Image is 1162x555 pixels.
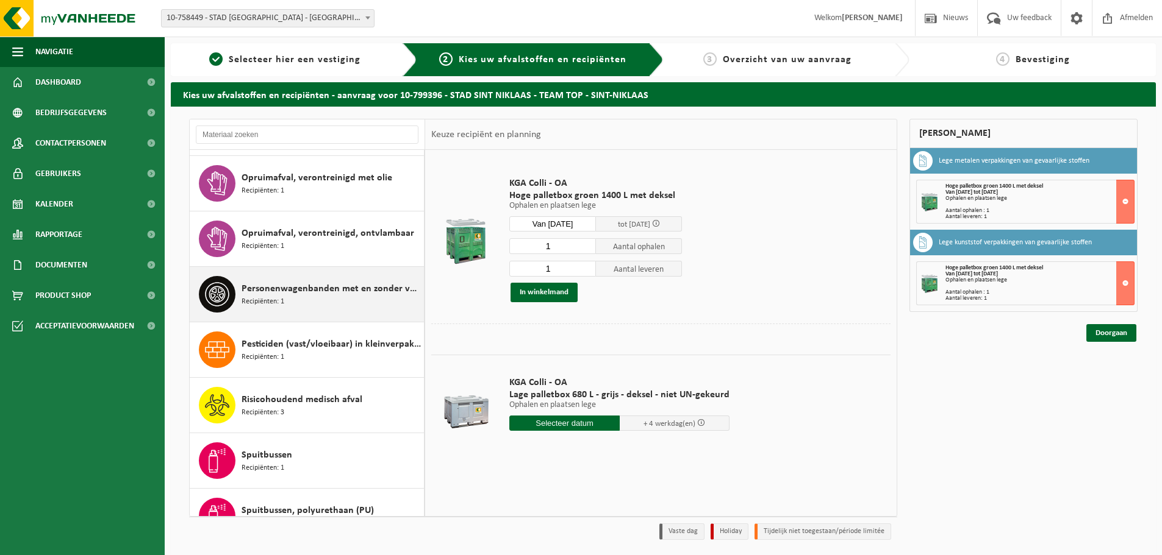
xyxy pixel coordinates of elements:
button: In winkelmand [511,283,578,302]
span: Hoge palletbox groen 1400 L met deksel [509,189,682,202]
span: Kies uw afvalstoffen en recipiënten [459,55,626,65]
input: Materiaal zoeken [196,125,418,144]
span: Opruimafval, verontreinigd met olie [242,171,392,185]
span: Recipiënten: 1 [242,241,284,252]
div: Aantal ophalen : 1 [945,208,1134,214]
a: 1Selecteer hier een vestiging [177,52,393,67]
span: Bedrijfsgegevens [35,97,107,128]
button: Opruimafval, verontreinigd met olie Recipiënten: 1 [190,156,425,211]
p: Ophalen en plaatsen lege [509,401,730,409]
div: Ophalen en plaatsen lege [945,277,1134,283]
span: 10-758449 - STAD SINT NIKLAAS - SINT-NIKLAAS [161,9,375,27]
span: Aantal leveren [596,261,683,277]
span: Dashboard [35,67,81,97]
li: Tijdelijk niet toegestaan/période limitée [755,523,891,540]
li: Vaste dag [659,523,705,540]
div: [PERSON_NAME] [909,119,1138,148]
li: Holiday [711,523,748,540]
div: Keuze recipiënt en planning [425,119,547,150]
div: Aantal leveren: 1 [945,295,1134,302]
span: Hoge palletbox groen 1400 L met deksel [945,264,1043,271]
span: 2 [439,52,453,66]
div: Ophalen en plaatsen lege [945,196,1134,202]
span: 3 [703,52,717,66]
p: Ophalen en plaatsen lege [509,202,682,210]
span: Contactpersonen [35,128,106,158]
span: tot [DATE] [618,221,650,228]
span: Selecteer hier een vestiging [229,55,360,65]
strong: Van [DATE] tot [DATE] [945,270,998,277]
span: Overzicht van uw aanvraag [723,55,852,65]
span: Gebruikers [35,158,81,189]
span: Spuitbussen, polyurethaan (PU) [242,503,374,518]
span: Recipiënten: 1 [242,296,284,308]
span: Aantal ophalen [596,238,683,254]
span: Navigatie [35,37,73,67]
span: Personenwagenbanden met en zonder velg [242,281,421,296]
h3: Lege kunststof verpakkingen van gevaarlijke stoffen [939,233,1092,252]
span: Recipiënten: 1 [242,462,284,474]
span: Risicohoudend medisch afval [242,392,362,407]
button: Opruimafval, verontreinigd, ontvlambaar Recipiënten: 1 [190,211,425,267]
span: Spuitbussen [242,448,292,462]
span: Bevestiging [1016,55,1070,65]
span: Recipiënten: 1 [242,352,284,363]
button: Personenwagenbanden met en zonder velg Recipiënten: 1 [190,267,425,322]
button: Spuitbussen Recipiënten: 1 [190,433,425,489]
a: Doorgaan [1086,324,1136,342]
input: Selecteer datum [509,415,620,431]
button: Spuitbussen, polyurethaan (PU) [190,489,425,544]
strong: [PERSON_NAME] [842,13,903,23]
span: Kalender [35,189,73,219]
div: Aantal leveren: 1 [945,214,1134,220]
button: Risicohoudend medisch afval Recipiënten: 3 [190,378,425,433]
span: Lage palletbox 680 L - grijs - deksel - niet UN-gekeurd [509,389,730,401]
div: Aantal ophalen : 1 [945,289,1134,295]
span: Opruimafval, verontreinigd, ontvlambaar [242,226,414,241]
span: Hoge palletbox groen 1400 L met deksel [945,183,1043,189]
strong: Van [DATE] tot [DATE] [945,189,998,196]
button: Pesticiden (vast/vloeibaar) in kleinverpakking Recipiënten: 1 [190,322,425,378]
span: Acceptatievoorwaarden [35,311,134,341]
span: Recipiënten: 3 [242,407,284,419]
span: 4 [996,52,1010,66]
input: Selecteer datum [509,216,596,232]
h3: Lege metalen verpakkingen van gevaarlijke stoffen [939,151,1089,171]
span: Documenten [35,250,87,280]
span: 10-758449 - STAD SINT NIKLAAS - SINT-NIKLAAS [162,10,374,27]
span: 1 [209,52,223,66]
span: KGA Colli - OA [509,177,682,189]
span: Pesticiden (vast/vloeibaar) in kleinverpakking [242,337,421,352]
span: Product Shop [35,280,91,311]
span: Rapportage [35,219,82,250]
h2: Kies uw afvalstoffen en recipiënten - aanvraag voor 10-799396 - STAD SINT NIKLAAS - TEAM TOP - SI... [171,82,1156,106]
span: KGA Colli - OA [509,376,730,389]
span: Recipiënten: 1 [242,185,284,197]
span: + 4 werkdag(en) [644,420,695,428]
